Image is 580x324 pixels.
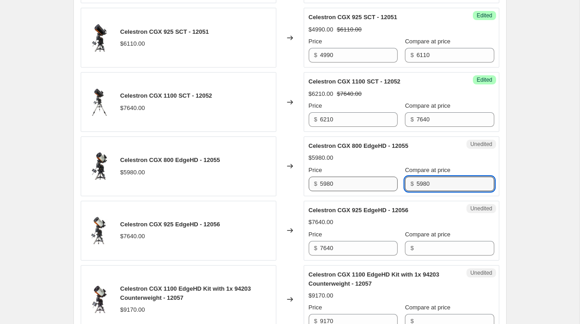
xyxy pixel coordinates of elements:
[309,142,409,149] span: Celestron CGX 800 EdgeHD - 12055
[120,157,220,163] span: Celestron CGX 800 EdgeHD - 12055
[309,207,409,214] span: Celestron CGX 925 EdgeHD - 12056
[120,105,145,111] span: $7640.00
[470,141,492,148] span: Unedited
[470,269,492,277] span: Unedited
[120,233,145,240] span: $7640.00
[120,169,145,176] span: $5980.00
[470,205,492,212] span: Unedited
[120,92,212,99] span: Celestron CGX 1100 SCT - 12052
[314,116,317,123] span: $
[309,231,322,238] span: Price
[476,12,492,19] span: Edited
[309,167,322,173] span: Price
[86,217,113,244] img: celestron-telescope-celestron-cgx-925-edgehd-12056-16427298291792_80x.jpg
[405,38,451,45] span: Compare at price
[410,52,414,58] span: $
[314,52,317,58] span: $
[314,180,317,187] span: $
[309,26,333,33] span: $4990.00
[405,231,451,238] span: Compare at price
[309,102,322,109] span: Price
[309,90,333,97] span: $6210.00
[314,245,317,251] span: $
[405,167,451,173] span: Compare at price
[120,28,209,35] span: Celestron CGX 925 SCT - 12051
[476,76,492,84] span: Edited
[120,40,145,47] span: $6110.00
[309,292,333,299] span: $9170.00
[405,304,451,311] span: Compare at price
[86,24,113,52] img: celestron-telescope-celestron-cgx-925-sct-12051-16427298062416_80x.jpg
[309,271,440,287] span: Celestron CGX 1100 EdgeHD Kit with 1x 94203 Counterweight - 12057
[120,306,145,313] span: $9170.00
[309,38,322,45] span: Price
[309,78,401,85] span: Celestron CGX 1100 SCT - 12052
[120,285,251,301] span: Celestron CGX 1100 EdgeHD Kit with 1x 94203 Counterweight - 12057
[309,304,322,311] span: Price
[410,245,414,251] span: $
[337,26,362,33] span: $6110.00
[405,102,451,109] span: Compare at price
[120,221,220,228] span: Celestron CGX 925 EdgeHD - 12056
[86,152,113,180] img: celestron-telescope-celestron-cgx-800-edgehd-12055-16427298193488_80x.jpg
[410,116,414,123] span: $
[309,154,333,161] span: $5980.00
[309,219,333,225] span: $7640.00
[337,90,362,97] span: $7640.00
[410,180,414,187] span: $
[86,286,113,313] img: celestron-telescope-celestron-cgx-1100-edgehd-kit-with-1x-94203-counterweight-12057-1642729842286...
[309,14,397,21] span: Celestron CGX 925 SCT - 12051
[86,89,113,116] img: celestron-telescope-celestron-cgx-1100-sct-12052-16427298127952_80x.jpg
